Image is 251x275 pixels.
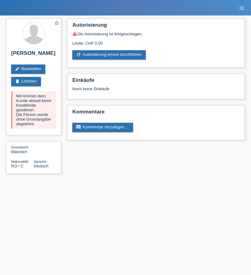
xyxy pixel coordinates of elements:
[76,52,81,57] i: refresh
[239,5,245,11] i: menu
[72,77,240,86] h2: Einkäufe
[72,109,240,118] h2: Kommentare
[72,22,240,31] h2: Autorisierung
[11,160,28,163] span: Nationalität
[11,50,56,60] h2: [PERSON_NAME]
[11,64,45,74] a: editBearbeiten
[34,164,49,168] span: Deutsch
[15,66,20,71] i: edit
[72,123,133,132] a: commentKommentar hinzufügen ...
[34,160,47,163] span: Sprache
[11,145,34,154] div: Männlich
[11,145,28,149] span: Geschlecht
[72,31,77,36] i: warning
[72,36,240,46] div: Limite: CHF 0.00
[11,91,56,129] div: Wir können dem Kunde aktuell keine Kreditlimite gewähren. Die Person wurde ohne Grundangabe abgel...
[11,164,24,168] span: Rumänien / C / 02.01.2021
[76,125,81,130] i: comment
[72,31,240,36] div: Die Autorisierung ist fehlgeschlagen.
[54,20,60,26] i: star_border
[11,77,41,86] a: deleteLöschen
[15,79,20,84] i: delete
[54,20,60,27] a: star_border
[72,50,146,60] a: refreshAutorisierung erneut durchführen
[72,86,240,96] div: Noch keine Einkäufe
[235,6,248,10] a: menu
